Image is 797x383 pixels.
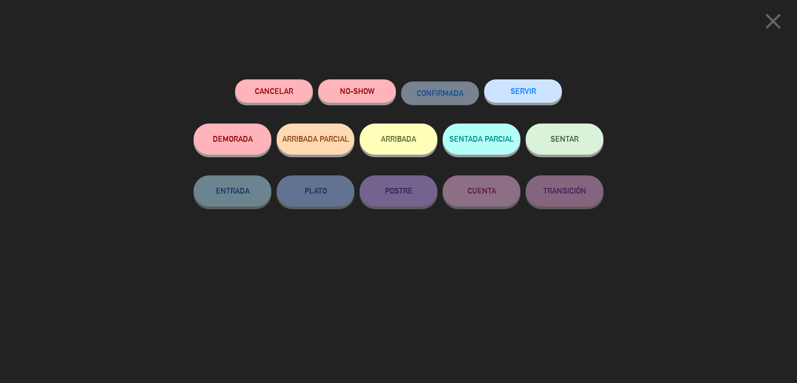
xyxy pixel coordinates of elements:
[282,134,349,143] span: ARRIBADA PARCIAL
[443,124,520,155] button: SENTADA PARCIAL
[757,8,789,38] button: close
[318,79,396,103] button: NO-SHOW
[760,8,786,34] i: close
[277,124,354,155] button: ARRIBADA PARCIAL
[360,124,437,155] button: ARRIBADA
[235,79,313,103] button: Cancelar
[443,175,520,207] button: CUENTA
[551,134,579,143] span: SENTAR
[484,79,562,103] button: SERVIR
[401,81,479,105] button: CONFIRMADA
[526,175,603,207] button: TRANSICIÓN
[417,89,463,98] span: CONFIRMADA
[194,124,271,155] button: DEMORADA
[194,175,271,207] button: ENTRADA
[360,175,437,207] button: POSTRE
[526,124,603,155] button: SENTAR
[277,175,354,207] button: PLATO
